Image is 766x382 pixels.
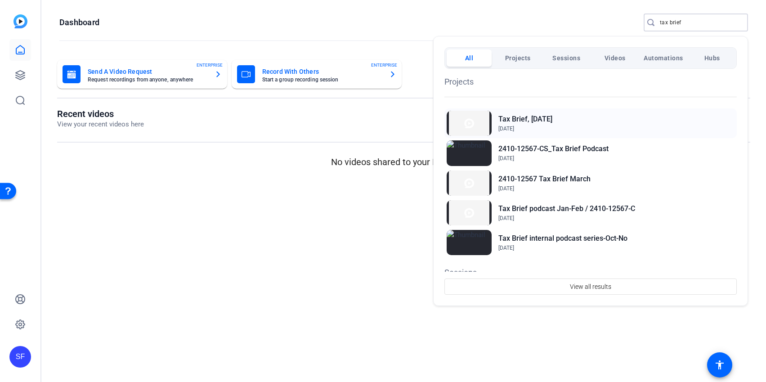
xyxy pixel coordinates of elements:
span: Automations [644,50,683,66]
img: Thumbnail [447,230,492,255]
button: View all results [444,279,737,295]
h1: Sessions [444,266,737,279]
h2: 2410-12567-CS_Tax Brief Podcast [498,144,609,154]
span: View all results [570,278,611,295]
span: Sessions [552,50,580,66]
h2: Tax Brief, [DATE] [498,114,552,125]
h2: 2410-12567 Tax Brief March [498,174,591,184]
img: Thumbnail [447,200,492,225]
h2: Tax Brief podcast Jan-Feb / 2410-12567-C [498,203,635,214]
span: [DATE] [498,155,514,162]
span: All [465,50,474,66]
img: Thumbnail [447,171,492,196]
span: [DATE] [498,215,514,221]
span: [DATE] [498,245,514,251]
img: Thumbnail [447,111,492,136]
h2: Tax Brief internal podcast series-Oct-No [498,233,627,244]
span: [DATE] [498,126,514,132]
span: Hubs [704,50,720,66]
span: Videos [605,50,626,66]
span: [DATE] [498,185,514,192]
h1: Projects [444,76,737,88]
span: Projects [505,50,531,66]
img: Thumbnail [447,140,492,166]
